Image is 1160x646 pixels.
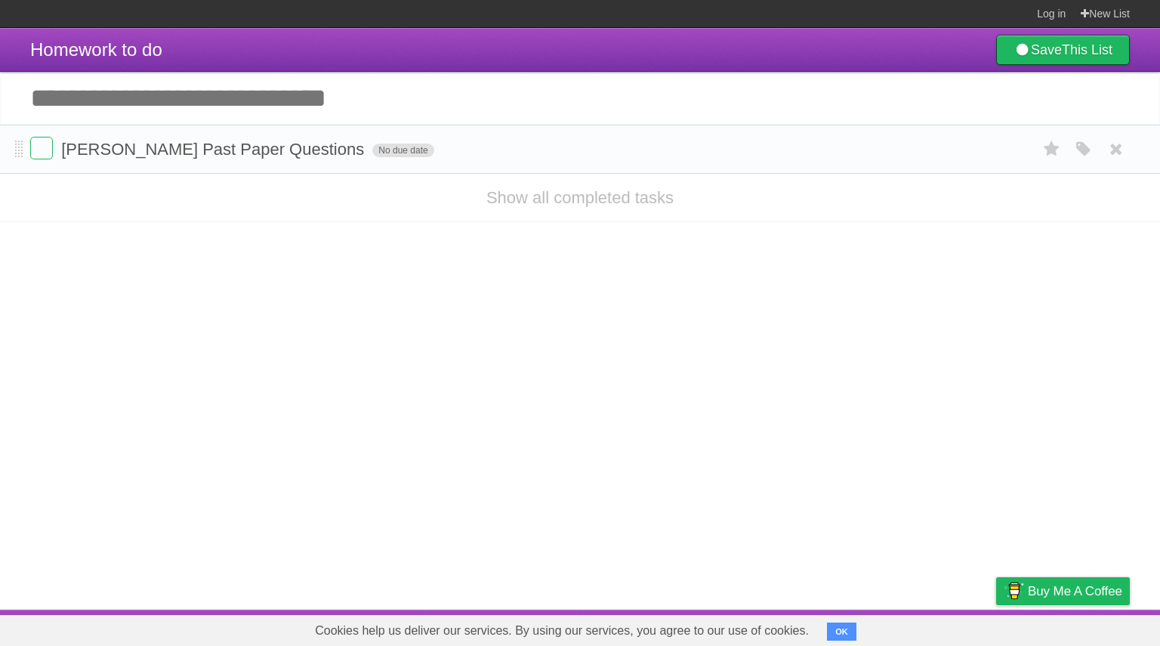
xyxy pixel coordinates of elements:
a: SaveThis List [996,35,1130,65]
a: Buy me a coffee [996,577,1130,605]
a: Terms [925,614,958,642]
a: Suggest a feature [1035,614,1130,642]
span: No due date [372,144,433,157]
a: Show all completed tasks [486,188,674,207]
img: Buy me a coffee [1004,578,1024,604]
span: Cookies help us deliver our services. By using our services, you agree to our use of cookies. [300,616,824,646]
b: This List [1062,42,1112,57]
label: Star task [1038,137,1066,162]
a: About [795,614,827,642]
a: Privacy [976,614,1016,642]
span: [PERSON_NAME] Past Paper Questions [61,140,368,159]
span: Buy me a coffee [1028,578,1122,604]
label: Done [30,137,53,159]
button: OK [827,623,856,641]
span: Homework to do [30,39,162,60]
a: Developers [845,614,906,642]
